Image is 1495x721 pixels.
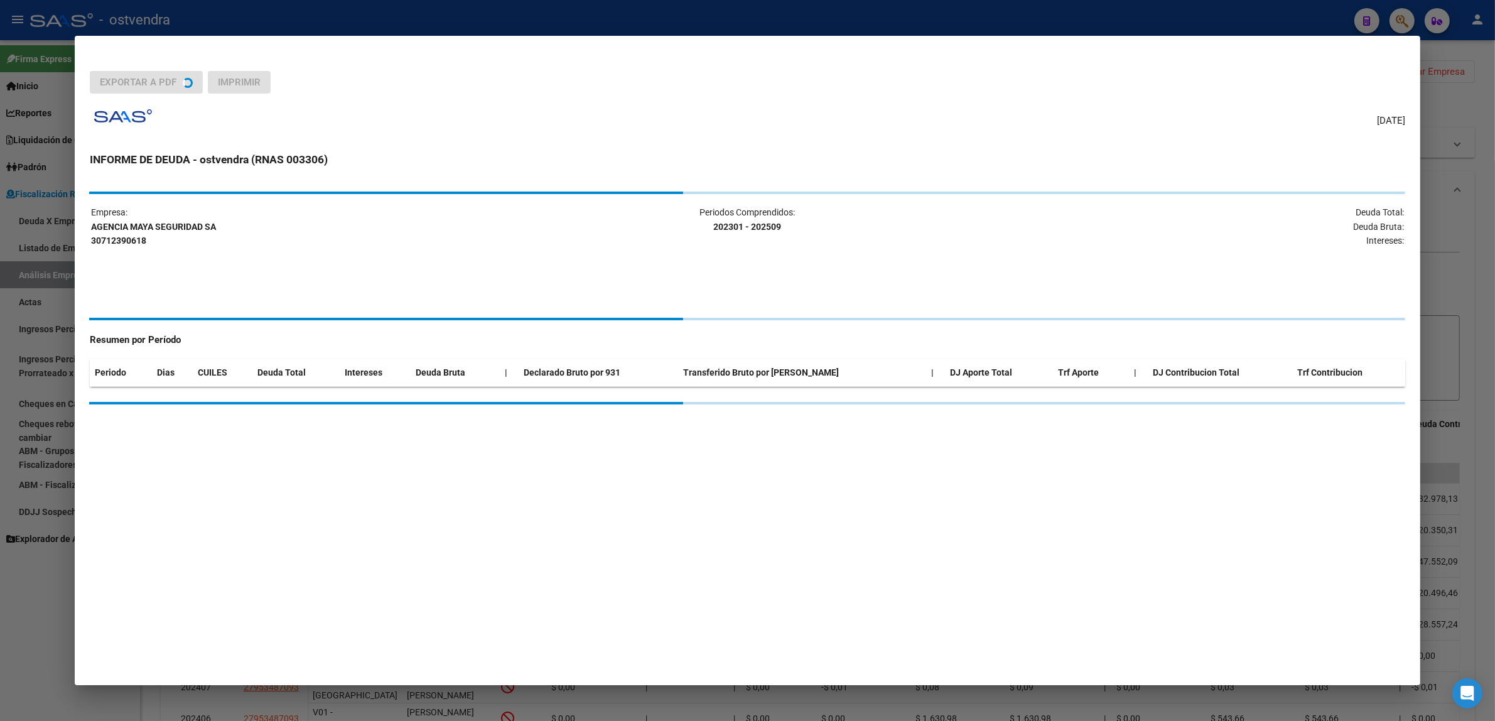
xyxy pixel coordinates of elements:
p: Empresa: [91,205,528,248]
p: Periodos Comprendidos: [529,205,966,234]
h3: INFORME DE DEUDA - ostvendra (RNAS 003306) [90,151,1405,168]
th: DJ Aporte Total [945,359,1053,386]
th: DJ Contribucion Total [1148,359,1292,386]
span: Imprimir [218,77,261,88]
span: Exportar a PDF [100,77,176,88]
span: [DATE] [1377,114,1405,128]
h4: Resumen por Período [90,333,1405,347]
th: | [1129,359,1148,386]
th: | [500,359,519,386]
strong: AGENCIA MAYA SEGURIDAD SA 30712390618 [91,222,216,246]
th: Periodo [90,359,152,386]
th: Trf Aporte [1053,359,1129,386]
th: Intereses [340,359,411,386]
th: Declarado Bruto por 931 [519,359,678,386]
th: Transferido Bruto por [PERSON_NAME] [679,359,927,386]
button: Exportar a PDF [90,71,203,94]
th: Deuda Total [252,359,340,386]
div: Open Intercom Messenger [1452,678,1482,708]
th: Trf Contribucion [1292,359,1405,386]
strong: 202301 - 202509 [713,222,781,232]
th: | [926,359,945,386]
th: CUILES [193,359,252,386]
th: Deuda Bruta [411,359,500,386]
p: Deuda Total: Deuda Bruta: Intereses: [967,205,1404,248]
button: Imprimir [208,71,271,94]
th: Dias [152,359,193,386]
